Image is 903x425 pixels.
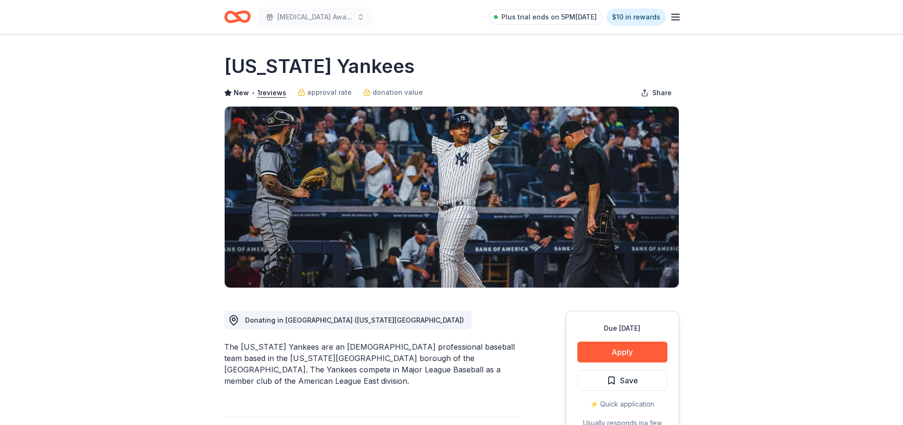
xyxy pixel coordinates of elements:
div: Due [DATE] [577,323,667,334]
button: Share [633,83,679,102]
span: [MEDICAL_DATA] Awareness Raffle [277,11,353,23]
a: $10 in rewards [606,9,666,26]
div: The [US_STATE] Yankees are an [DEMOGRAPHIC_DATA] professional baseball team based in the [US_STAT... [224,341,520,387]
a: Home [224,6,251,28]
div: ⚡️ Quick application [577,398,667,410]
span: • [251,89,255,97]
a: donation value [363,87,423,98]
button: Save [577,370,667,391]
h1: [US_STATE] Yankees [224,53,415,80]
span: approval rate [307,87,352,98]
span: Save [620,374,638,387]
button: [MEDICAL_DATA] Awareness Raffle [258,8,372,27]
span: donation value [373,87,423,98]
a: approval rate [298,87,352,98]
span: Share [652,87,672,99]
a: Plus trial ends on 5PM[DATE] [488,9,602,25]
span: Plus trial ends on 5PM[DATE] [502,11,597,23]
button: 1reviews [257,87,286,99]
button: Apply [577,342,667,362]
img: Image for New York Yankees [225,107,679,288]
span: New [234,87,249,99]
span: Donating in [GEOGRAPHIC_DATA] ([US_STATE][GEOGRAPHIC_DATA]) [245,316,464,324]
